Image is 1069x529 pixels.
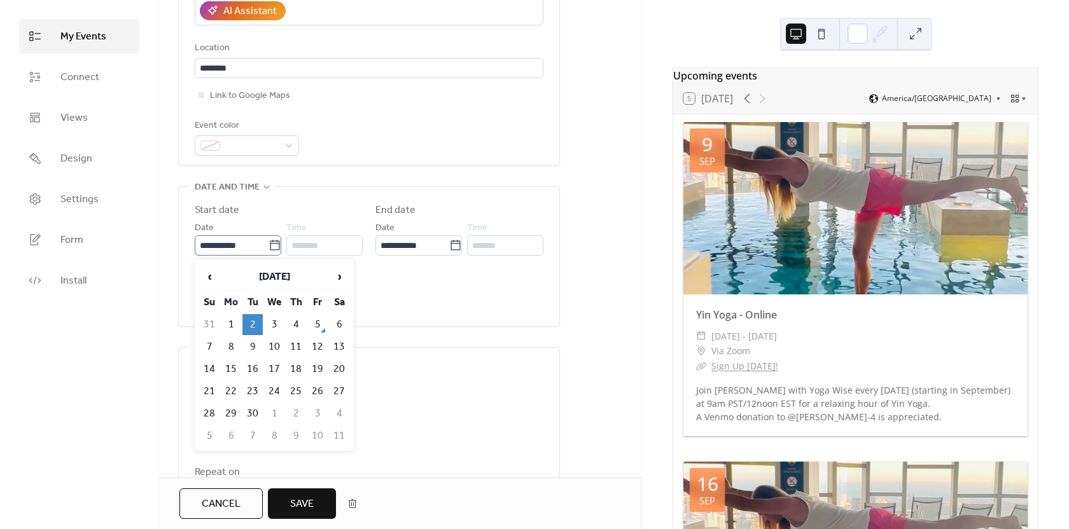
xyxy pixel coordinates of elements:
[683,383,1028,423] div: Join [PERSON_NAME] with Yoga Wise every [DATE] (starting in September) at 9am PST/12noon EST for ...
[699,156,715,166] div: Sep
[329,336,349,357] td: 13
[264,336,284,357] td: 10
[329,425,349,446] td: 11
[200,1,286,20] button: AI Assistant
[264,425,284,446] td: 8
[242,425,263,446] td: 7
[221,425,241,446] td: 6
[307,336,328,357] td: 12
[264,403,284,424] td: 1
[60,111,88,126] span: Views
[286,381,306,402] td: 25
[307,314,328,335] td: 5
[696,359,706,374] div: ​
[19,223,139,257] a: Form
[179,488,263,519] button: Cancel
[711,343,750,359] span: Via Zoom
[711,329,777,344] span: [DATE] - [DATE]
[286,359,306,380] td: 18
[60,151,92,167] span: Design
[702,135,713,154] div: 9
[329,381,349,402] td: 27
[199,403,220,424] td: 28
[195,465,541,480] div: Repeat on
[329,359,349,380] td: 20
[699,496,715,505] div: Sep
[286,425,306,446] td: 9
[195,180,260,195] span: Date and time
[264,314,284,335] td: 3
[242,381,263,402] td: 23
[195,221,214,236] span: Date
[268,488,336,519] button: Save
[19,19,139,53] a: My Events
[697,474,718,493] div: 16
[202,497,241,512] span: Cancel
[199,381,220,402] td: 21
[221,336,241,357] td: 8
[286,221,307,236] span: Time
[221,403,241,424] td: 29
[696,343,706,359] div: ​
[199,359,220,380] td: 14
[200,264,219,289] span: ‹
[307,425,328,446] td: 10
[199,425,220,446] td: 5
[286,292,306,313] th: Th
[307,359,328,380] td: 19
[242,314,263,335] td: 2
[264,359,284,380] td: 17
[264,292,284,313] th: We
[223,4,277,19] div: AI Assistant
[242,359,263,380] td: 16
[199,292,220,313] th: Su
[330,264,349,289] span: ›
[221,263,328,291] th: [DATE]
[286,403,306,424] td: 2
[307,292,328,313] th: Fr
[290,497,314,512] span: Save
[696,329,706,344] div: ​
[19,182,139,216] a: Settings
[195,41,541,56] div: Location
[221,381,241,402] td: 22
[60,70,99,85] span: Connect
[696,308,777,322] a: Yin Yoga - Online
[221,292,241,313] th: Mo
[375,221,395,236] span: Date
[19,100,139,135] a: Views
[221,314,241,335] td: 1
[711,360,778,372] a: Sign Up [DATE]!
[60,192,99,207] span: Settings
[242,336,263,357] td: 9
[329,292,349,313] th: Sa
[195,118,297,134] div: Event color
[375,203,416,218] div: End date
[60,29,106,45] span: My Events
[221,359,241,380] td: 15
[329,403,349,424] td: 4
[286,314,306,335] td: 4
[60,233,83,248] span: Form
[242,292,263,313] th: Tu
[467,221,487,236] span: Time
[882,95,991,102] span: America/[GEOGRAPHIC_DATA]
[19,60,139,94] a: Connect
[210,88,290,104] span: Link to Google Maps
[329,314,349,335] td: 6
[19,263,139,298] a: Install
[264,381,284,402] td: 24
[242,403,263,424] td: 30
[199,336,220,357] td: 7
[286,336,306,357] td: 11
[307,403,328,424] td: 3
[19,141,139,175] a: Design
[307,381,328,402] td: 26
[195,203,239,218] div: Start date
[60,273,87,289] span: Install
[199,314,220,335] td: 31
[673,68,1038,83] div: Upcoming events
